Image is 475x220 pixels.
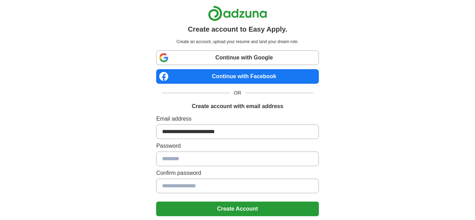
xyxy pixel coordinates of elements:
span: OR [230,89,245,97]
img: Adzuna logo [208,6,267,21]
a: Continue with Facebook [156,69,319,84]
label: Password [156,142,319,150]
label: Email address [156,115,319,123]
h1: Create account with email address [192,102,283,111]
a: Continue with Google [156,50,319,65]
h1: Create account to Easy Apply. [188,24,287,34]
p: Create an account, upload your resume and land your dream role. [158,39,317,45]
button: Create Account [156,202,319,216]
label: Confirm password [156,169,319,177]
